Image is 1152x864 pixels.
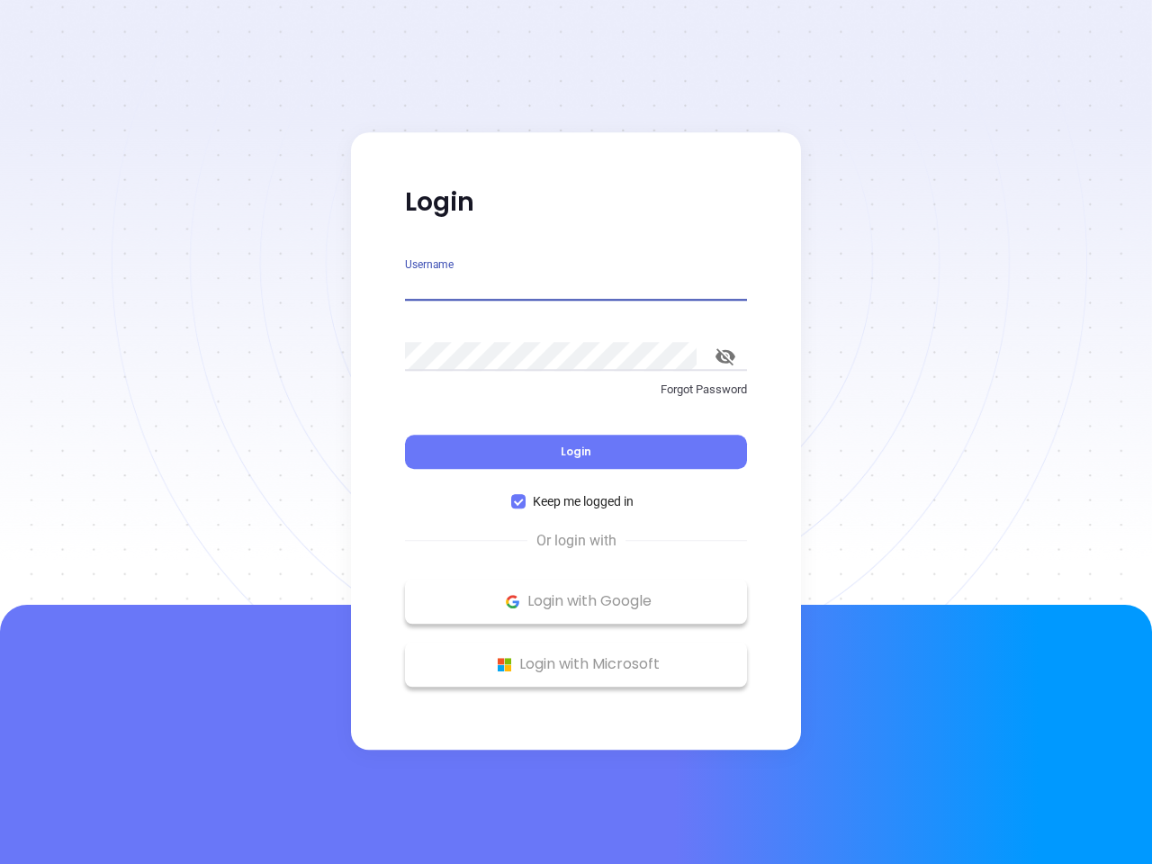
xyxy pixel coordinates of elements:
[561,444,591,459] span: Login
[526,491,641,511] span: Keep me logged in
[527,530,625,552] span: Or login with
[405,259,454,270] label: Username
[405,186,747,219] p: Login
[405,579,747,624] button: Google Logo Login with Google
[405,435,747,469] button: Login
[501,590,524,613] img: Google Logo
[405,381,747,413] a: Forgot Password
[405,381,747,399] p: Forgot Password
[405,642,747,687] button: Microsoft Logo Login with Microsoft
[704,335,747,378] button: toggle password visibility
[493,653,516,676] img: Microsoft Logo
[414,588,738,615] p: Login with Google
[414,651,738,678] p: Login with Microsoft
